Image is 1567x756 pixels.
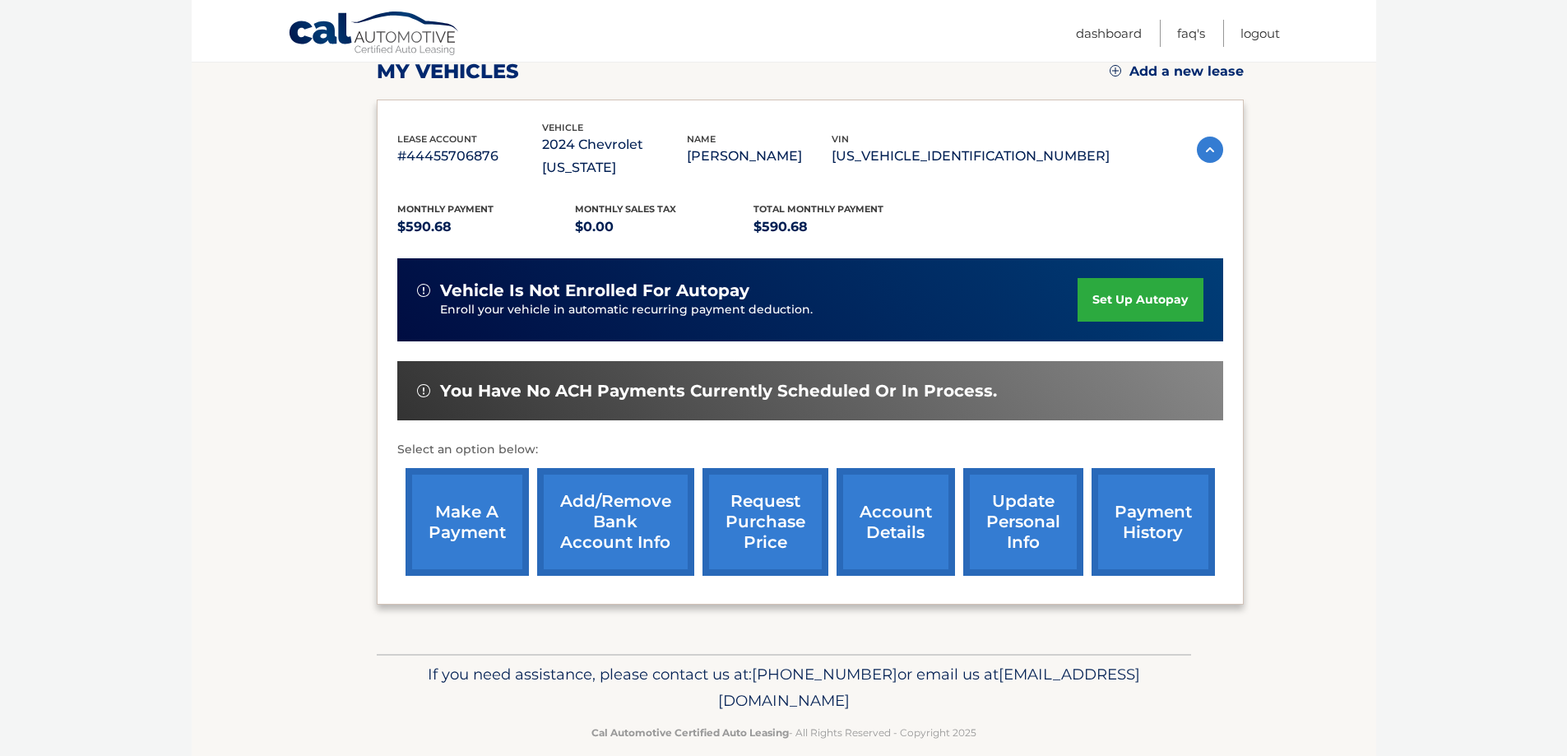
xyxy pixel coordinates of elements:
[417,384,430,397] img: alert-white.svg
[406,468,529,576] a: make a payment
[752,665,897,684] span: [PHONE_NUMBER]
[440,301,1078,319] p: Enroll your vehicle in automatic recurring payment deduction.
[1076,20,1142,47] a: Dashboard
[387,661,1180,714] p: If you need assistance, please contact us at: or email us at
[753,203,883,215] span: Total Monthly Payment
[687,133,716,145] span: name
[1177,20,1205,47] a: FAQ's
[1092,468,1215,576] a: payment history
[288,11,461,58] a: Cal Automotive
[1078,278,1203,322] a: set up autopay
[1110,65,1121,77] img: add.svg
[1240,20,1280,47] a: Logout
[753,216,932,239] p: $590.68
[702,468,828,576] a: request purchase price
[832,145,1110,168] p: [US_VEHICLE_IDENTIFICATION_NUMBER]
[832,133,849,145] span: vin
[387,724,1180,741] p: - All Rights Reserved - Copyright 2025
[537,468,694,576] a: Add/Remove bank account info
[440,281,749,301] span: vehicle is not enrolled for autopay
[963,468,1083,576] a: update personal info
[687,145,832,168] p: [PERSON_NAME]
[397,133,477,145] span: lease account
[397,440,1223,460] p: Select an option below:
[718,665,1140,710] span: [EMAIL_ADDRESS][DOMAIN_NAME]
[397,145,542,168] p: #44455706876
[440,381,997,401] span: You have no ACH payments currently scheduled or in process.
[542,133,687,179] p: 2024 Chevrolet [US_STATE]
[1110,63,1244,80] a: Add a new lease
[542,122,583,133] span: vehicle
[575,203,676,215] span: Monthly sales Tax
[377,59,519,84] h2: my vehicles
[575,216,753,239] p: $0.00
[837,468,955,576] a: account details
[397,203,494,215] span: Monthly Payment
[591,726,789,739] strong: Cal Automotive Certified Auto Leasing
[1197,137,1223,163] img: accordion-active.svg
[397,216,576,239] p: $590.68
[417,284,430,297] img: alert-white.svg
